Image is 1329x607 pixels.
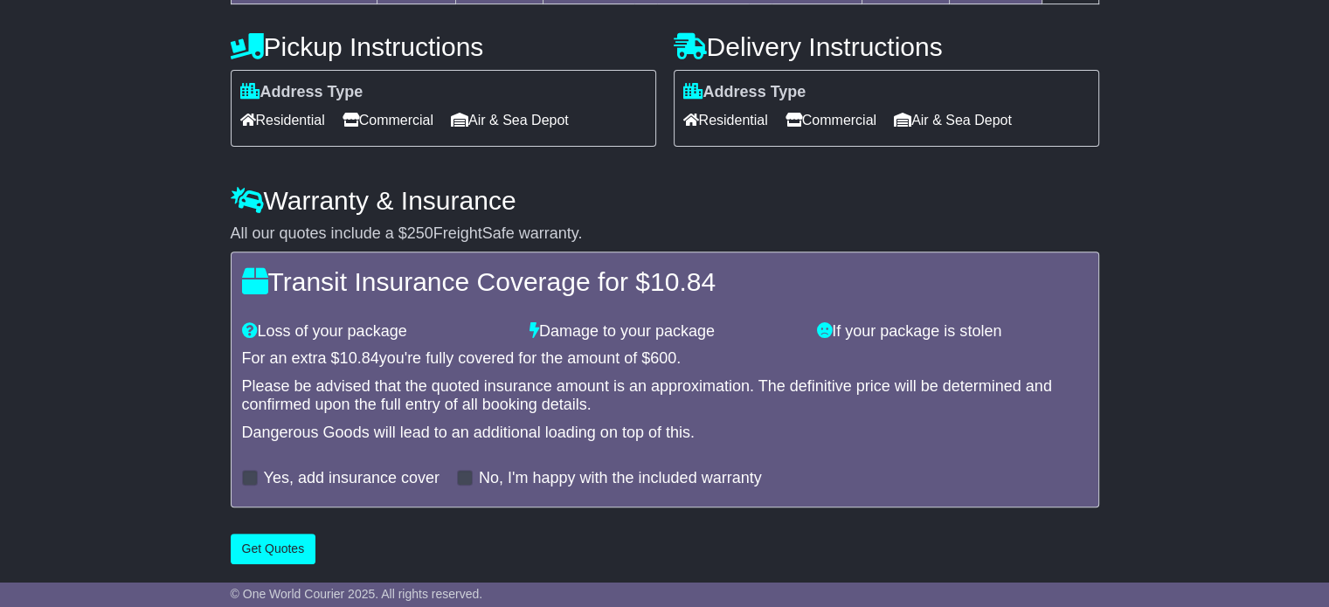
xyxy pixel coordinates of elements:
[264,469,440,488] label: Yes, add insurance cover
[451,107,569,134] span: Air & Sea Depot
[683,83,806,102] label: Address Type
[231,32,656,61] h4: Pickup Instructions
[242,267,1088,296] h4: Transit Insurance Coverage for $
[407,224,433,242] span: 250
[231,587,483,601] span: © One World Courier 2025. All rights reserved.
[650,267,716,296] span: 10.84
[894,107,1012,134] span: Air & Sea Depot
[786,107,876,134] span: Commercial
[231,186,1099,215] h4: Warranty & Insurance
[242,377,1088,415] div: Please be advised that the quoted insurance amount is an approximation. The definitive price will...
[240,107,325,134] span: Residential
[242,349,1088,369] div: For an extra $ you're fully covered for the amount of $ .
[231,534,316,564] button: Get Quotes
[242,424,1088,443] div: Dangerous Goods will lead to an additional loading on top of this.
[233,322,521,341] div: Loss of your package
[231,224,1099,244] div: All our quotes include a $ FreightSafe warranty.
[683,107,768,134] span: Residential
[808,322,1096,341] div: If your package is stolen
[479,469,762,488] label: No, I'm happy with the included warranty
[650,349,676,367] span: 600
[674,32,1099,61] h4: Delivery Instructions
[340,349,379,367] span: 10.84
[343,107,433,134] span: Commercial
[240,83,363,102] label: Address Type
[521,322,808,341] div: Damage to your package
